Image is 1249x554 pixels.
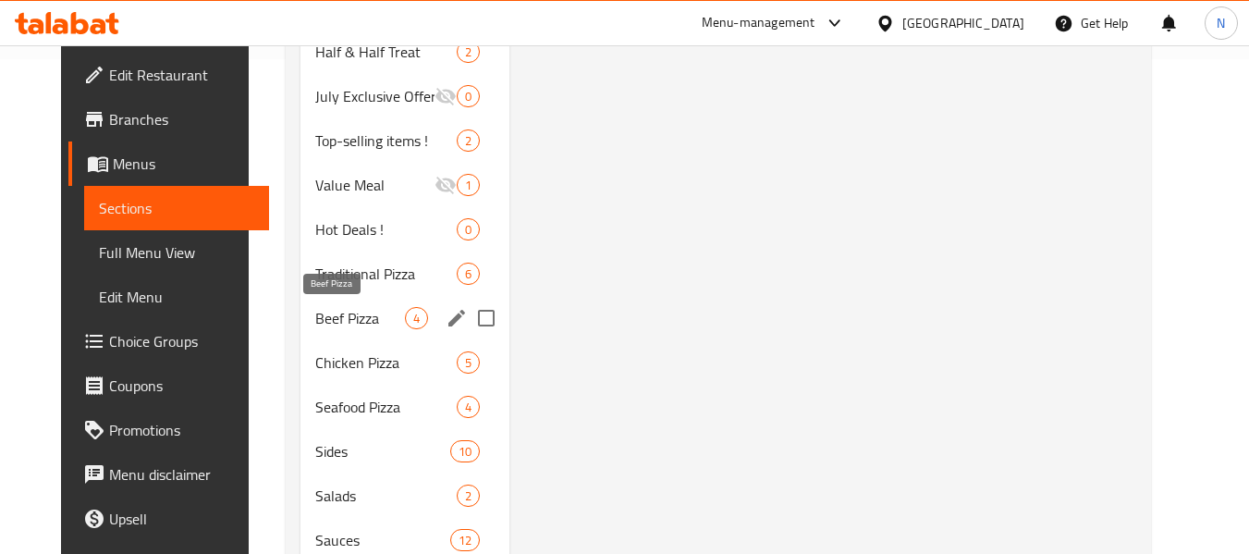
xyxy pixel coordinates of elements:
[315,129,457,152] span: Top-selling items !
[300,385,509,429] div: Seafood Pizza4
[458,177,479,194] span: 1
[315,485,457,507] span: Salads
[458,88,479,105] span: 0
[315,307,405,329] span: Beef Pizza
[406,310,427,327] span: 4
[458,265,479,283] span: 6
[109,330,255,352] span: Choice Groups
[109,463,255,486] span: Menu disclaimer
[315,263,457,285] span: Traditional Pizza
[300,207,509,252] div: Hot Deals !0
[435,85,457,107] svg: Inactive section
[458,132,479,150] span: 2
[315,85,435,107] span: July Exclusive Offers
[68,142,270,186] a: Menus
[450,440,480,462] div: items
[84,230,270,275] a: Full Menu View
[109,108,255,130] span: Branches
[99,241,255,264] span: Full Menu View
[300,163,509,207] div: Value Meal1
[300,474,509,518] div: Salads2
[109,508,255,530] span: Upsell
[315,174,435,196] span: Value Meal
[68,452,270,497] a: Menu disclaimer
[1217,13,1225,33] span: N
[457,129,480,152] div: items
[300,252,509,296] div: Traditional Pizza6
[113,153,255,175] span: Menus
[458,43,479,61] span: 2
[457,263,480,285] div: items
[457,351,480,374] div: items
[451,443,479,461] span: 10
[68,319,270,363] a: Choice Groups
[68,53,270,97] a: Edit Restaurant
[457,41,480,63] div: items
[300,118,509,163] div: Top-selling items !2
[450,529,480,551] div: items
[109,375,255,397] span: Coupons
[84,186,270,230] a: Sections
[702,12,815,34] div: Menu-management
[68,497,270,541] a: Upsell
[458,354,479,372] span: 5
[300,296,509,340] div: Beef Pizza4edit
[315,440,450,462] span: Sides
[99,286,255,308] span: Edit Menu
[84,275,270,319] a: Edit Menu
[457,174,480,196] div: items
[315,218,457,240] span: Hot Deals !
[458,399,479,416] span: 4
[300,74,509,118] div: July Exclusive Offers0
[457,218,480,240] div: items
[458,487,479,505] span: 2
[435,174,457,196] svg: Inactive section
[300,429,509,474] div: Sides10
[300,340,509,385] div: Chicken Pizza5
[315,396,457,418] span: Seafood Pizza
[457,485,480,507] div: items
[315,41,457,63] span: Half & Half Treat
[457,396,480,418] div: items
[300,30,509,74] div: Half & Half Treat2
[443,304,471,332] button: edit
[405,307,428,329] div: items
[109,64,255,86] span: Edit Restaurant
[457,85,480,107] div: items
[451,532,479,549] span: 12
[458,221,479,239] span: 0
[99,197,255,219] span: Sections
[315,351,457,374] span: Chicken Pizza
[902,13,1024,33] div: [GEOGRAPHIC_DATA]
[68,363,270,408] a: Coupons
[109,419,255,441] span: Promotions
[68,97,270,142] a: Branches
[315,529,450,551] span: Sauces
[68,408,270,452] a: Promotions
